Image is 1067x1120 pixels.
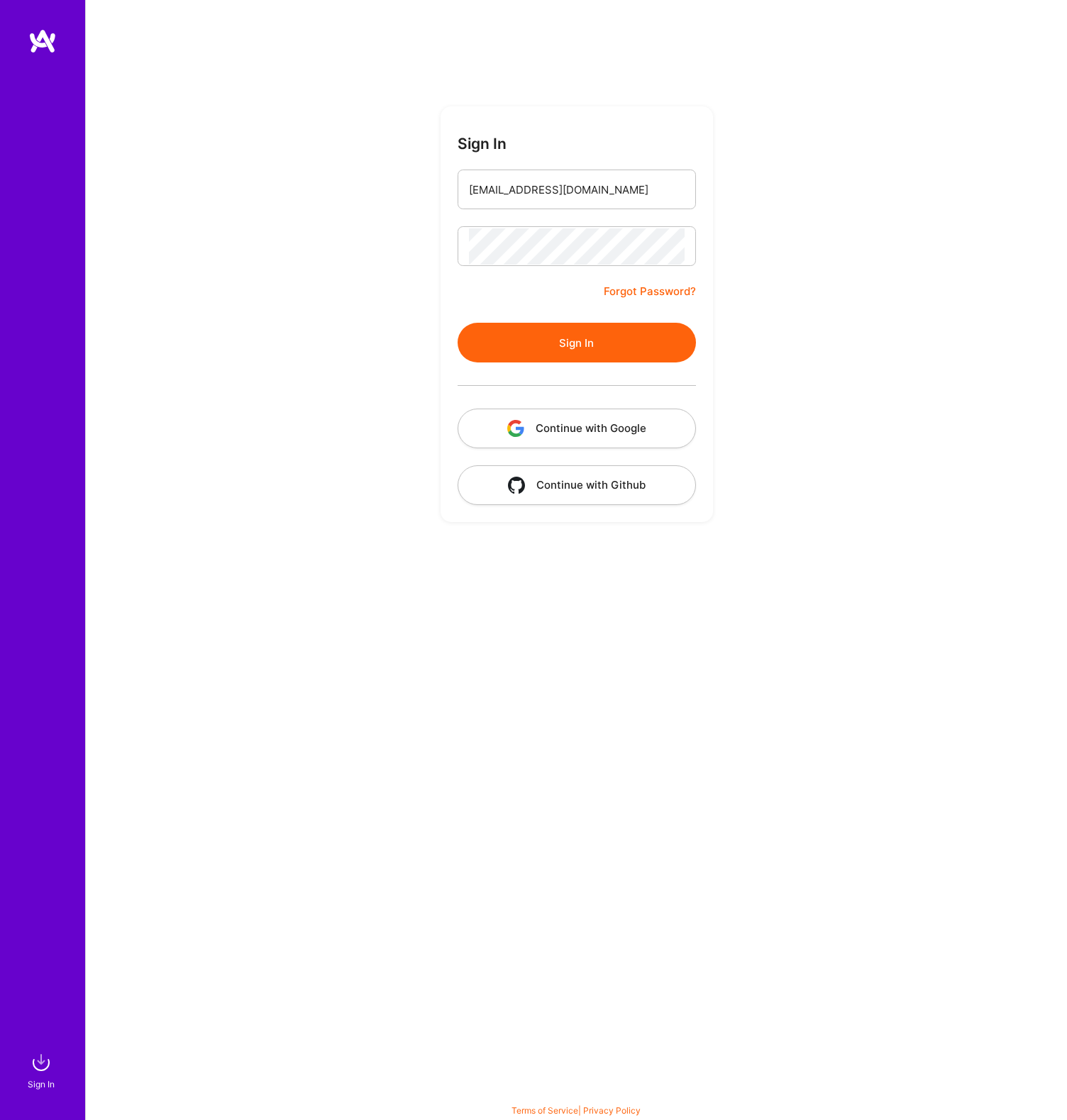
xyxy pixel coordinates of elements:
a: Terms of Service [512,1105,578,1116]
img: icon [508,477,525,494]
h3: Sign In [458,135,507,153]
img: icon [507,420,524,437]
img: sign in [27,1048,55,1077]
span: | [512,1105,641,1116]
button: Continue with Google [458,409,696,448]
div: © 2025 ATeams Inc., All rights reserved. [85,1077,1067,1113]
a: Forgot Password? [604,283,696,300]
img: logo [28,28,57,54]
a: Privacy Policy [583,1105,641,1116]
button: Sign In [458,323,696,362]
input: Email... [469,172,685,208]
div: Sign In [28,1077,55,1092]
a: sign inSign In [30,1048,55,1092]
button: Continue with Github [458,465,696,505]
